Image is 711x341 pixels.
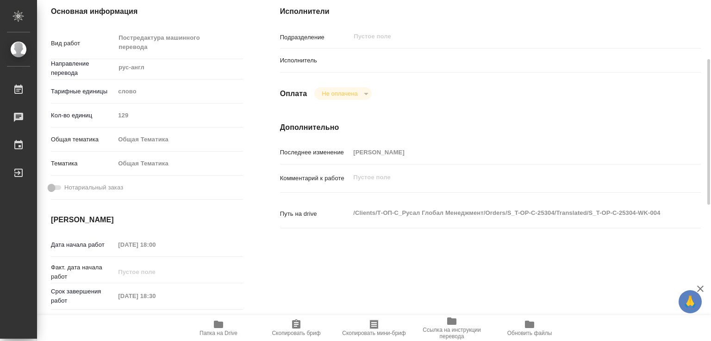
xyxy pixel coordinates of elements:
[51,263,115,281] p: Факт. дата начала работ
[491,315,568,341] button: Обновить файлы
[353,31,644,42] input: Пустое поле
[115,109,243,122] input: Пустое поле
[280,148,350,157] p: Последнее изменение
[257,315,335,341] button: Скопировать бриф
[314,87,371,100] div: Не оплачена
[51,6,243,17] h4: Основная информация
[413,315,491,341] button: Ссылка на инструкции перевода
[51,287,115,305] p: Срок завершения работ
[350,205,666,221] textarea: /Clients/Т-ОП-С_Русал Глобал Менеджмент/Orders/S_T-OP-C-25304/Translated/S_T-OP-C-25304-WK-004
[51,87,115,96] p: Тарифные единицы
[280,56,350,65] p: Исполнитель
[51,159,115,168] p: Тематика
[280,33,350,42] p: Подразделение
[200,330,237,336] span: Папка на Drive
[51,39,115,48] p: Вид работ
[115,265,196,279] input: Пустое поле
[51,214,243,225] h4: [PERSON_NAME]
[272,330,320,336] span: Скопировать бриф
[679,290,702,313] button: 🙏
[51,240,115,250] p: Дата начала работ
[280,6,701,17] h4: Исполнители
[418,327,485,340] span: Ссылка на инструкции перевода
[51,59,115,78] p: Направление перевода
[342,330,405,336] span: Скопировать мини-бриф
[64,183,123,192] span: Нотариальный заказ
[51,111,115,120] p: Кол-во единиц
[280,122,701,133] h4: Дополнительно
[280,88,307,99] h4: Оплата
[115,289,196,303] input: Пустое поле
[115,156,243,171] div: Общая Тематика
[319,90,360,97] button: Не оплачена
[115,84,243,99] div: слово
[350,146,666,159] input: Пустое поле
[280,174,350,183] p: Комментарий к работе
[115,132,243,147] div: Общая Тематика
[115,238,196,251] input: Пустое поле
[280,209,350,219] p: Путь на drive
[507,330,552,336] span: Обновить файлы
[335,315,413,341] button: Скопировать мини-бриф
[180,315,257,341] button: Папка на Drive
[51,135,115,144] p: Общая тематика
[682,292,698,311] span: 🙏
